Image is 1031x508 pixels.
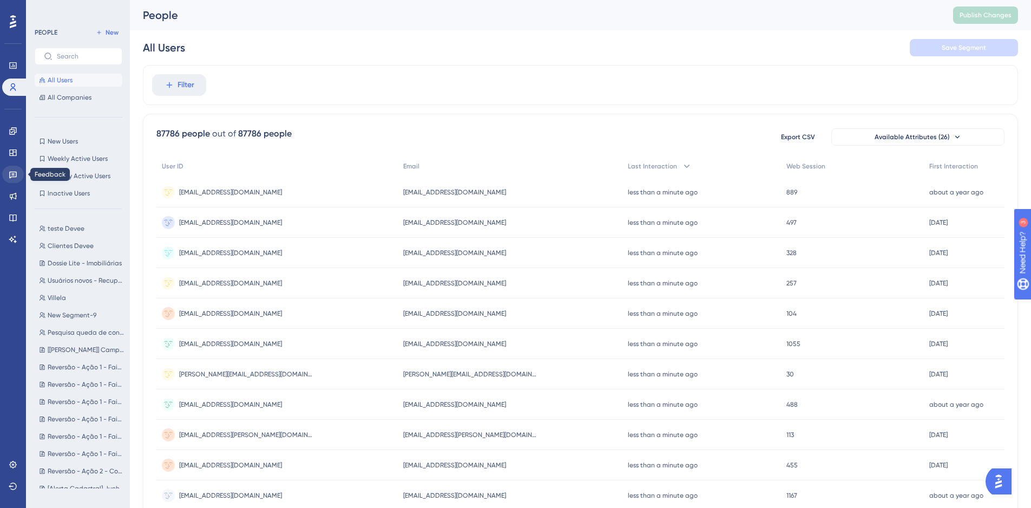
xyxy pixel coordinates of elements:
button: New Users [35,135,122,148]
button: Inactive Users [35,187,122,200]
span: 889 [786,188,797,197]
span: 257 [786,279,797,288]
time: about a year ago [929,492,983,499]
button: Villela [35,291,129,304]
span: 455 [786,461,798,470]
time: less than a minute ago [628,188,698,196]
time: [DATE] [929,370,948,378]
span: User ID [162,162,183,171]
span: First Interaction [929,162,978,171]
span: teste Devee [48,224,84,233]
button: New Segment-9 [35,309,129,322]
span: [PERSON_NAME][EMAIL_ADDRESS][DOMAIN_NAME] [179,370,314,379]
span: [EMAIL_ADDRESS][DOMAIN_NAME] [403,400,506,409]
span: Last Interaction [628,162,677,171]
span: Reversão - Ação 1 - Faixa R$ 69,90 - UP Crédito Mix 360 [48,450,124,458]
span: Reversão - Ação 1 - Faixa R$ 179,90 - UP Crédito Mix 360 [48,363,124,372]
span: Reversão - Ação 1 - Faixa R$ 159,90 - UP Crédito Mix 360 [48,380,124,389]
span: Need Help? [25,3,68,16]
span: All Companies [48,93,91,102]
span: Reversão - Ação 1 - Faixa R$ 119,90 - UP Crédito Mix 360 [48,398,124,406]
button: Reversão - Ação 1 - Faixa R$ 159,90 - UP Crédito Mix 360 [35,378,129,391]
span: [EMAIL_ADDRESS][DOMAIN_NAME] [403,188,506,197]
span: Usuários novos - Recupere [48,276,124,285]
button: Reversão - Ação 1 - Faixa R$ 119,90 - UP Crédito Mix 360 [35,395,129,408]
span: [EMAIL_ADDRESS][DOMAIN_NAME] [179,340,282,348]
time: [DATE] [929,431,948,439]
span: [EMAIL_ADDRESS][DOMAIN_NAME] [403,218,506,227]
button: Save Segment [910,39,1018,56]
span: Pesquisa queda de consumo [48,328,124,337]
span: [EMAIL_ADDRESS][DOMAIN_NAME] [179,491,282,500]
button: Pesquisa queda de consumo [35,326,129,339]
iframe: UserGuiding AI Assistant Launcher [986,465,1018,498]
span: Clientes Devee [48,242,94,250]
time: less than a minute ago [628,370,698,378]
span: 328 [786,249,797,257]
span: 104 [786,309,797,318]
button: Clientes Devee [35,239,129,252]
span: [EMAIL_ADDRESS][DOMAIN_NAME] [179,188,282,197]
button: Weekly Active Users [35,152,122,165]
button: All Users [35,74,122,87]
time: less than a minute ago [628,431,698,439]
time: less than a minute ago [628,461,698,469]
time: less than a minute ago [628,310,698,317]
span: 1167 [786,491,797,500]
span: [EMAIL_ADDRESS][DOMAIN_NAME] [403,461,506,470]
span: [EMAIL_ADDRESS][DOMAIN_NAME] [179,309,282,318]
span: Villela [48,294,66,302]
div: People [143,8,926,23]
button: Export CSV [771,128,825,146]
button: [[PERSON_NAME]] Campanha valor promocional ([DATE]) [35,343,129,356]
span: Save Segment [942,43,986,52]
button: Reversão - Ação 1 - Faixa R$ 69,90 - UP Crédito Mix 360 [35,447,129,460]
span: 488 [786,400,798,409]
time: [DATE] [929,310,948,317]
span: [PERSON_NAME][EMAIL_ADDRESS][DOMAIN_NAME] [403,370,539,379]
span: All Users [48,76,73,84]
time: less than a minute ago [628,279,698,287]
button: Publish Changes [953,6,1018,24]
span: Publish Changes [960,11,1012,19]
button: Reversão - Ação 1 - Faixa R$ 179,90 - UP Crédito Mix 360 [35,361,129,374]
div: All Users [143,40,185,55]
span: Dossie Lite - Imobiliárias [48,259,122,268]
time: [DATE] [929,340,948,348]
time: less than a minute ago [628,340,698,348]
time: less than a minute ago [628,249,698,257]
time: about a year ago [929,188,983,196]
span: [EMAIL_ADDRESS][DOMAIN_NAME] [403,491,506,500]
span: [EMAIL_ADDRESS][DOMAIN_NAME] [403,249,506,257]
button: Reversão - Ação 1 - Faixa R$89,90 - UP Crédito Mix 360 [35,413,129,426]
span: Filter [178,79,194,92]
div: 87786 people [156,127,210,140]
span: Email [403,162,419,171]
time: [DATE] [929,461,948,469]
span: 1055 [786,340,800,348]
span: [[PERSON_NAME]] Campanha valor promocional ([DATE]) [48,346,124,354]
button: Filter [152,74,206,96]
span: Export CSV [781,133,815,141]
span: [EMAIL_ADDRESS][DOMAIN_NAME] [403,309,506,318]
input: Search [57,53,113,60]
button: Reversão - Ação 2 - Consulta Grátis [35,465,129,478]
button: Usuários novos - Recupere [35,274,129,287]
time: [DATE] [929,249,948,257]
span: [EMAIL_ADDRESS][DOMAIN_NAME] [179,279,282,288]
span: [EMAIL_ADDRESS][PERSON_NAME][DOMAIN_NAME] [403,431,539,439]
span: New Users [48,137,78,146]
button: Dossie Lite - Imobiliárias [35,257,129,270]
button: Reversão - Ação 1 - Faixa 56,90 - UP Crédito Mix 360 [35,430,129,443]
div: PEOPLE [35,28,57,37]
span: Weekly Active Users [48,154,108,163]
button: [Alerta Cadastral] Junho/25 - R$69,90 [35,482,129,495]
span: Reversão - Ação 1 - Faixa 56,90 - UP Crédito Mix 360 [48,432,124,441]
span: Inactive Users [48,189,90,198]
span: [EMAIL_ADDRESS][DOMAIN_NAME] [403,279,506,288]
span: Reversão - Ação 1 - Faixa R$89,90 - UP Crédito Mix 360 [48,415,124,424]
time: less than a minute ago [628,219,698,226]
button: All Companies [35,91,122,104]
span: Reversão - Ação 2 - Consulta Grátis [48,467,124,476]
